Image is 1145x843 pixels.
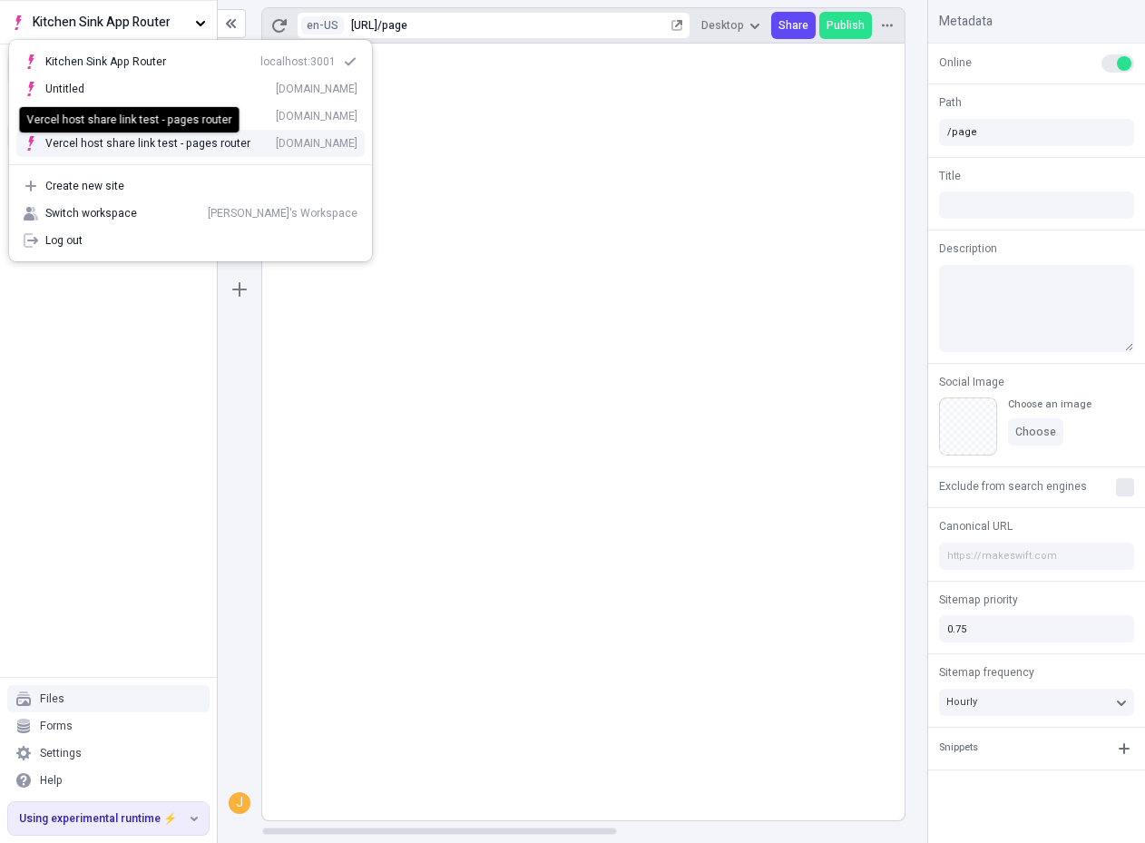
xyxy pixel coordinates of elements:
[939,54,972,71] span: Online
[377,18,382,33] div: /
[19,811,187,826] span: Using experimental runtime ⚡️
[939,518,1013,534] span: Canonical URL
[939,689,1134,716] button: Hourly
[33,13,188,33] span: Kitchen Sink App Router
[40,773,63,788] div: Help
[351,18,377,33] div: [URL]
[1008,418,1063,446] button: Choose
[939,740,978,756] div: Snippets
[939,374,1004,390] span: Social Image
[9,41,372,164] div: Suggestions
[939,592,1018,608] span: Sitemap priority
[771,12,816,39] button: Share
[819,12,872,39] button: Publish
[1008,397,1091,411] div: Choose an image
[827,18,865,33] span: Publish
[8,802,209,835] button: Using experimental runtime ⚡️
[40,691,64,706] div: Files
[701,18,744,33] span: Desktop
[1015,425,1056,439] span: Choose
[276,136,357,151] div: [DOMAIN_NAME]
[946,694,977,710] span: Hourly
[694,12,768,39] button: Desktop
[939,94,962,111] span: Path
[260,54,336,69] div: localhost:3001
[45,82,109,96] div: Untitled
[45,136,250,151] div: Vercel host share link test - pages router
[382,18,668,33] div: page
[307,17,338,34] span: en-US
[276,82,357,96] div: [DOMAIN_NAME]
[40,746,82,760] div: Settings
[40,719,73,733] div: Forms
[939,664,1034,681] span: Sitemap frequency
[939,543,1134,570] input: https://makeswift.com
[939,168,961,184] span: Title
[276,109,357,123] div: [DOMAIN_NAME]
[778,18,808,33] span: Share
[301,16,344,34] button: Open locale picker
[939,478,1087,495] span: Exclude from search engines
[230,794,249,812] div: J
[45,54,166,69] div: Kitchen Sink App Router
[939,240,997,257] span: Description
